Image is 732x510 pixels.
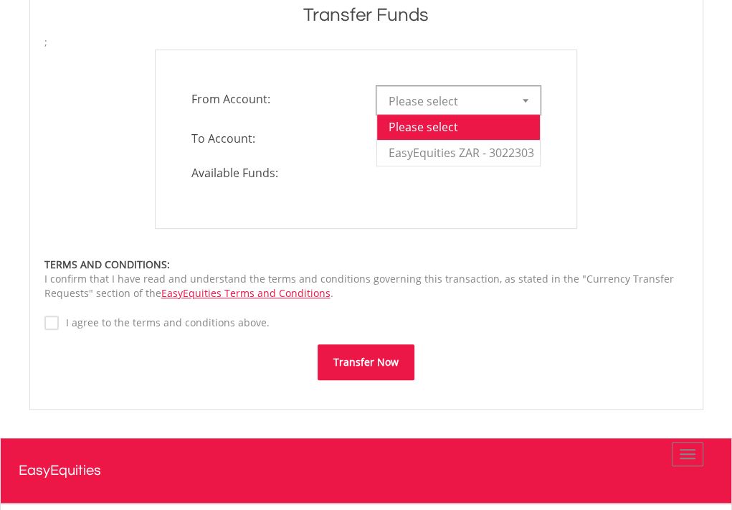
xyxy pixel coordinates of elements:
[181,165,366,181] span: Available Funds:
[181,86,366,112] span: From Account:
[161,286,331,300] a: EasyEquities Terms and Conditions
[44,258,688,272] div: TERMS AND CONDITIONS:
[44,35,688,380] form: ;
[44,2,688,28] h1: Transfer Funds
[318,344,414,380] button: Transfer Now
[377,140,539,166] li: EasyEquities ZAR - 3022303
[377,114,539,140] li: Please select
[181,126,366,151] span: To Account:
[388,87,507,115] span: Please select
[44,258,688,301] div: I confirm that I have read and understand the terms and conditions governing this transaction, as...
[59,316,270,330] label: I agree to the terms and conditions above.
[19,438,714,503] a: EasyEquities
